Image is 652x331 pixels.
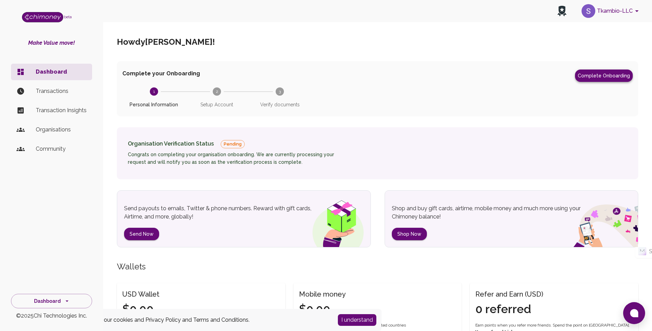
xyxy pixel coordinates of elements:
div: Organisation Verification Status [128,140,351,148]
a: Terms and Conditions [193,317,248,323]
button: Open chat window [623,302,645,324]
h6: Congrats on completing your organisation onboarding. We are currently processing your request and... [128,151,351,166]
text: 3 [279,89,281,94]
text: 2 [216,89,218,94]
button: Accept cookies [338,314,376,326]
img: gift box [300,195,371,247]
span: Setup Account [188,101,245,108]
h6: Refer and Earn (USD) [475,289,543,300]
p: Organisations [36,126,87,134]
span: beta [64,15,72,19]
h4: $0.00 [122,302,159,317]
span: Pending [221,141,244,148]
button: Dashboard [11,294,92,309]
img: Logo [22,12,63,22]
h6: Mobile money [299,289,346,300]
h5: Howdy [PERSON_NAME] ! [117,36,215,47]
p: Transactions [36,87,87,95]
h4: 0 referred [475,302,543,317]
text: 1 [153,89,155,94]
button: Send Now [124,228,159,241]
span: Personal Information [125,101,183,108]
a: Privacy Policy [145,317,181,323]
p: Shop and buy gift cards, airtime, mobile money and much more using your Chimoney balance! [392,204,591,221]
button: Shop Now [392,228,427,241]
p: Send payouts to emails, Twitter & phone numbers. Reward with gift cards, Airtime, and more, globa... [124,204,323,221]
img: social spend [555,197,638,247]
span: Verify documents [251,101,309,108]
p: Community [36,145,87,153]
h6: USD Wallet [122,289,159,300]
h5: Wallets [117,261,638,272]
img: avatar [582,4,595,18]
div: By using this site, you are agreeing to our cookies and and . [9,316,328,324]
span: Complete your Onboarding [122,70,200,82]
button: account of current user [579,2,644,20]
p: Transaction Insights [36,106,87,115]
p: Dashboard [36,68,87,76]
button: Complete Onboarding [575,70,633,82]
h4: $0.00 [299,302,346,317]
